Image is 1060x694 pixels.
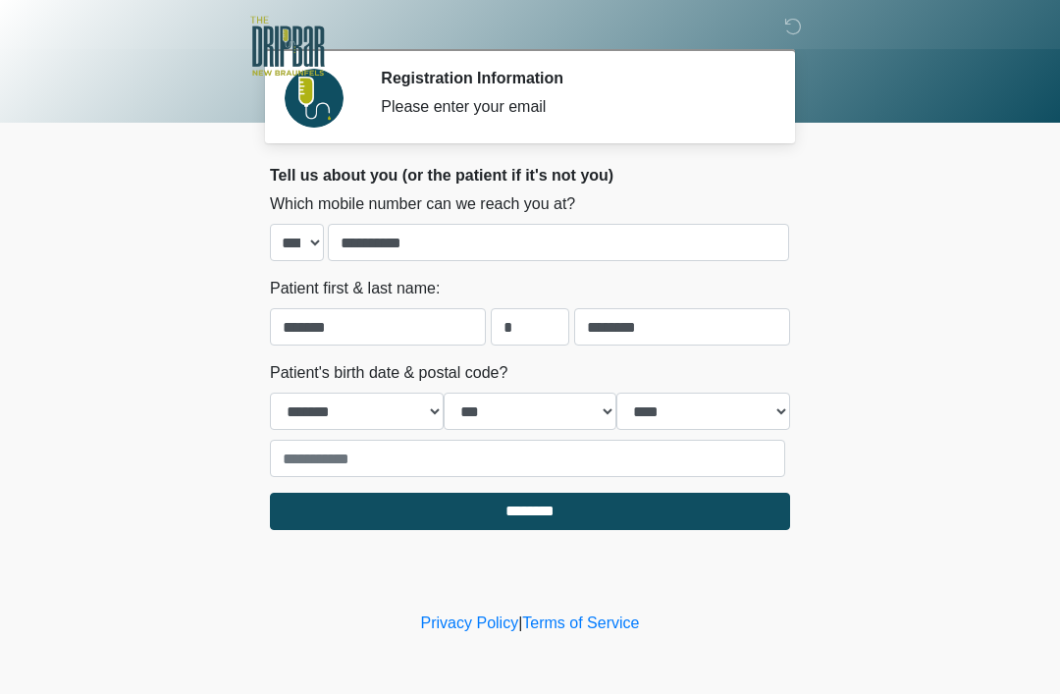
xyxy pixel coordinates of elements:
label: Patient first & last name: [270,277,440,300]
div: Please enter your email [381,95,761,119]
img: The DRIPBaR - New Braunfels Logo [250,15,325,79]
label: Which mobile number can we reach you at? [270,192,575,216]
img: Agent Avatar [285,69,344,128]
a: | [518,614,522,631]
h2: Tell us about you (or the patient if it's not you) [270,166,790,185]
label: Patient's birth date & postal code? [270,361,507,385]
a: Terms of Service [522,614,639,631]
a: Privacy Policy [421,614,519,631]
